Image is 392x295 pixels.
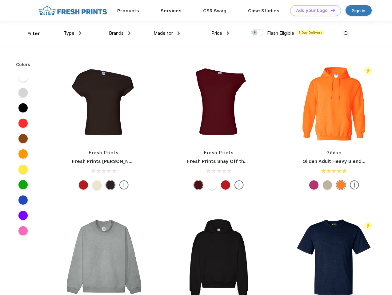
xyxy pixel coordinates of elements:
a: Sign in [346,5,372,16]
a: Fresh Prints [89,150,118,155]
img: flash_active_toggle.svg [364,222,372,230]
img: desktop_search.svg [341,29,351,39]
span: Brands [109,30,124,36]
div: S Orange [336,180,346,190]
span: Price [211,30,222,36]
div: Colors [11,61,35,68]
div: Burgundy [194,180,203,190]
a: Fresh Prints [PERSON_NAME] Off the Shoulder Top [72,159,192,164]
img: flash_active_toggle.svg [364,67,372,75]
div: Yellow [92,180,102,190]
a: CSR Swag [203,8,226,14]
div: Add your Logo [296,8,328,13]
span: Type [64,30,74,36]
img: func=resize&h=266 [63,62,145,144]
div: Crimson [221,180,230,190]
img: dropdown.png [178,31,180,35]
span: 5 Day Delivery [297,30,324,35]
div: Filter [27,30,40,37]
div: White [207,180,217,190]
a: Gildan [326,150,342,155]
div: Sand [323,180,332,190]
span: Flash Eligible [267,30,294,36]
a: Products [117,8,139,14]
a: Services [161,8,182,14]
img: dropdown.png [227,31,229,35]
a: Fresh Prints [204,150,234,155]
div: Crimson [79,180,88,190]
span: Made for [154,30,173,36]
img: func=resize&h=266 [178,62,260,144]
img: dropdown.png [79,31,81,35]
img: more.svg [234,180,244,190]
div: Brown [106,180,115,190]
img: more.svg [119,180,129,190]
img: DT [331,9,335,12]
img: func=resize&h=266 [293,62,375,144]
img: more.svg [350,180,359,190]
img: fo%20logo%202.webp [37,5,109,16]
div: Sign in [352,7,365,14]
a: Fresh Prints Shay Off the Shoulder Tank [187,159,282,164]
div: Heliconia [309,180,318,190]
img: dropdown.png [128,31,130,35]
